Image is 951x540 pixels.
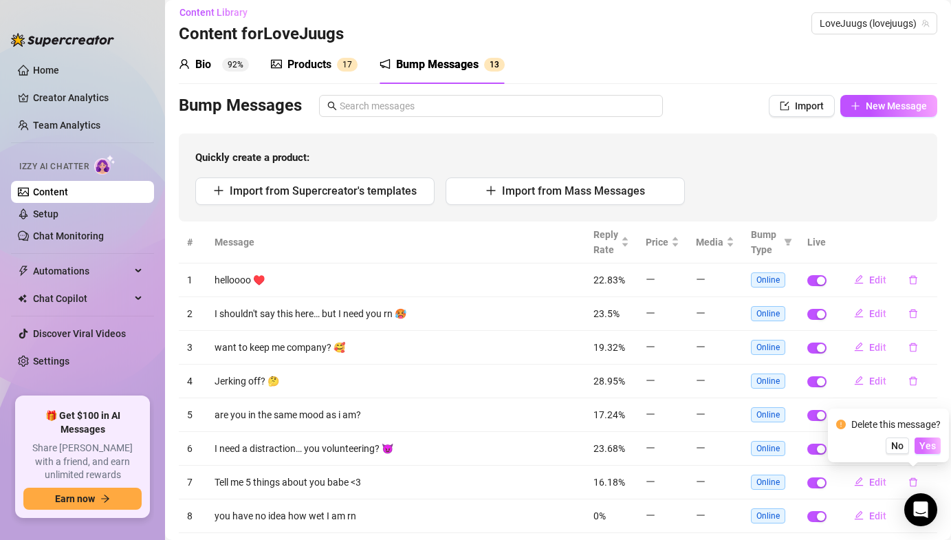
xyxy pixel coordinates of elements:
span: plus [851,101,860,111]
span: 22.83% [593,274,625,285]
span: minus [646,376,655,385]
div: Open Intercom Messenger [904,493,937,526]
span: Edit [869,510,886,521]
span: thunderbolt [18,266,29,277]
a: Creator Analytics [33,87,143,109]
td: 6 [179,432,206,466]
button: Import [769,95,835,117]
div: Bio [195,56,211,73]
td: 5 [179,398,206,432]
span: Online [751,475,785,490]
td: you have no idea how wet I am rn [206,499,585,533]
a: Content [33,186,68,197]
span: Reply Rate [593,227,618,257]
span: Automations [33,260,131,282]
button: Edit [843,336,897,358]
span: minus [696,274,706,284]
span: notification [380,58,391,69]
a: Settings [33,356,69,367]
span: arrow-right [100,494,110,504]
a: Setup [33,208,58,219]
span: 23.5% [593,308,620,319]
td: Tell me 5 things about you babe <3 [206,466,585,499]
td: want to keep me company? 🥰 [206,331,585,365]
td: 8 [179,499,206,533]
span: 17.24% [593,409,625,420]
span: Media [696,235,723,250]
span: delete [908,343,918,352]
span: 16.18% [593,477,625,488]
h3: Content for LoveJuugs [179,23,344,45]
button: delete [897,505,929,527]
span: minus [646,443,655,453]
span: plus [213,185,224,196]
td: 1 [179,263,206,297]
span: 23.68% [593,443,625,454]
span: minus [646,342,655,352]
span: edit [854,510,864,520]
span: No [891,440,904,451]
a: Discover Viral Videos [33,328,126,339]
sup: 17 [337,58,358,72]
span: Online [751,508,785,523]
span: minus [696,376,706,385]
span: Online [751,340,785,355]
span: 🎁 Get $100 in AI Messages [23,409,142,436]
td: 3 [179,331,206,365]
span: Earn now [55,493,95,504]
span: filter [781,224,795,260]
span: edit [854,477,864,486]
span: team [921,19,930,28]
span: filter [784,238,792,246]
span: Edit [869,477,886,488]
div: Bump Messages [396,56,479,73]
span: Price [646,235,668,250]
span: Online [751,441,785,456]
span: Import from Mass Messages [502,184,645,197]
span: picture [271,58,282,69]
th: Reply Rate [585,222,637,263]
span: Bump Type [751,227,778,257]
th: Price [637,222,688,263]
img: AI Chatter [94,155,116,175]
span: Import from Supercreator's templates [230,184,417,197]
span: exclamation-circle [836,420,846,429]
span: Online [751,272,785,288]
span: Edit [869,376,886,387]
button: delete [897,370,929,392]
a: Team Analytics [33,120,100,131]
span: 3 [494,60,499,69]
button: Yes [915,438,941,454]
th: Live [799,222,835,263]
a: Home [33,65,59,76]
span: minus [646,477,655,486]
sup: 92% [222,58,249,72]
button: Edit [843,505,897,527]
span: Import [795,100,824,111]
span: 19.32% [593,342,625,353]
span: edit [854,308,864,318]
button: Edit [843,370,897,392]
span: Edit [869,308,886,319]
span: Edit [869,274,886,285]
span: user [179,58,190,69]
span: 0% [593,510,606,521]
td: I need a distraction… you volunteering? 😈 [206,432,585,466]
span: Online [751,306,785,321]
button: Import from Mass Messages [446,177,685,205]
span: Share [PERSON_NAME] with a friend, and earn unlimited rewards [23,442,142,482]
button: New Message [840,95,937,117]
span: minus [696,477,706,486]
img: logo-BBDzfeDw.svg [11,33,114,47]
span: LoveJuugs (lovejuugs) [820,13,929,34]
button: Edit [843,303,897,325]
div: Products [287,56,331,73]
button: delete [897,303,929,325]
input: Search messages [340,98,655,114]
span: minus [696,308,706,318]
button: delete [897,336,929,358]
span: Izzy AI Chatter [19,160,89,173]
td: helloooo ♥️ [206,263,585,297]
span: Online [751,374,785,389]
span: edit [854,342,864,352]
